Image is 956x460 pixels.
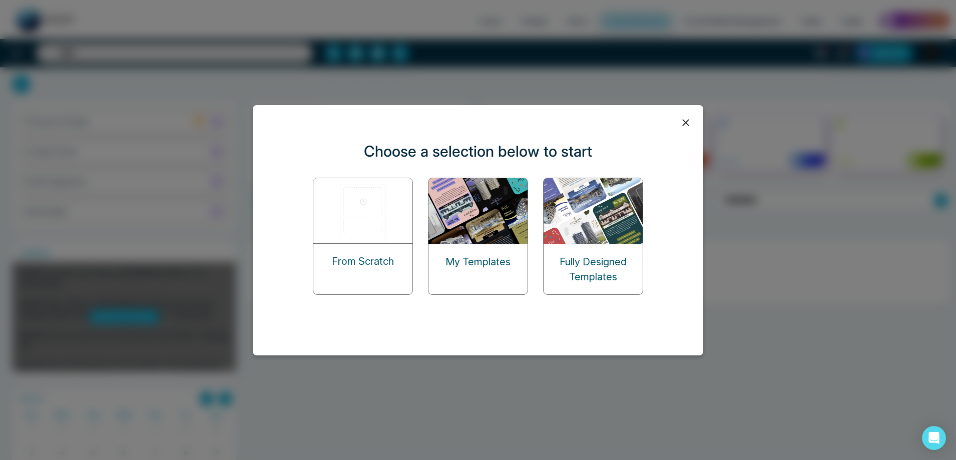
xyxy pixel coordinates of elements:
[428,178,529,244] img: my-templates.png
[332,254,394,269] p: From Scratch
[445,254,511,269] p: My Templates
[922,426,946,450] div: Open Intercom Messenger
[544,254,643,284] p: Fully Designed Templates
[364,140,592,163] p: Choose a selection below to start
[313,178,413,243] img: start-from-scratch.png
[544,178,644,244] img: designed-templates.png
